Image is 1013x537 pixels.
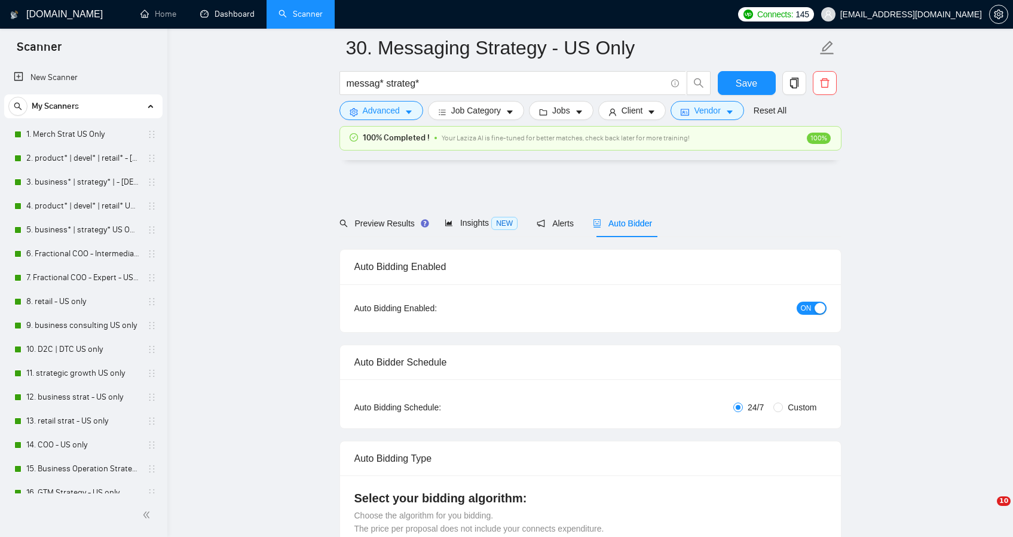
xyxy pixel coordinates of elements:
span: Save [736,76,757,91]
span: Client [622,104,643,117]
button: setting [989,5,1008,24]
span: caret-down [726,108,734,116]
span: caret-down [506,108,514,116]
a: 14. COO - US only [26,433,140,457]
span: 100% Completed ! [363,131,430,145]
span: 145 [795,8,809,21]
h4: Select your bidding algorithm: [354,490,827,507]
button: folderJobscaret-down [529,101,593,120]
span: edit [819,40,835,56]
span: Auto Bidder [593,219,652,228]
span: notification [537,219,545,228]
span: check-circle [350,133,358,142]
a: 13. retail strat - US only [26,409,140,433]
span: caret-down [405,108,413,116]
a: New Scanner [14,66,153,90]
span: holder [147,321,157,330]
span: copy [783,78,806,88]
span: holder [147,297,157,306]
button: Save [718,71,776,95]
span: folder [539,108,547,116]
button: search [687,71,711,95]
span: Job Category [451,104,501,117]
span: holder [147,440,157,450]
span: idcard [681,108,689,116]
a: 11. strategic growth US only [26,361,140,385]
a: 8. retail - US only [26,290,140,314]
span: Vendor [694,104,720,117]
span: Advanced [363,104,400,117]
a: 16. GTM Strategy - US only [26,481,140,505]
a: 15. Business Operation Strategy - US only [26,457,140,481]
button: idcardVendorcaret-down [671,101,743,120]
span: Jobs [552,104,570,117]
span: holder [147,249,157,259]
span: user [608,108,617,116]
a: 12. business strat - US only [26,385,140,409]
span: My Scanners [32,94,79,118]
div: Auto Bidding Enabled: [354,302,512,315]
span: Scanner [7,38,71,63]
span: delete [813,78,836,88]
a: 4. product* | devel* | retail* US ONLY Intermediate [26,194,140,218]
button: userClientcaret-down [598,101,666,120]
button: copy [782,71,806,95]
span: ON [801,302,812,315]
span: bars [438,108,446,116]
a: 9. business consulting US only [26,314,140,337]
span: 10 [997,496,1011,506]
span: robot [593,219,601,228]
span: Insights [445,218,518,228]
div: Auto Bidding Type [354,441,827,475]
a: 1. Merch Strat US Only [26,122,140,146]
span: search [339,219,348,228]
span: area-chart [445,219,453,227]
a: 10. D2C | DTC US only [26,337,140,361]
button: delete [813,71,837,95]
input: Scanner name... [346,33,817,63]
span: user [824,10,833,19]
div: Auto Bidding Schedule: [354,401,512,414]
span: Custom [783,401,821,414]
span: double-left [142,509,154,521]
span: caret-down [575,108,583,116]
img: upwork-logo.png [743,10,753,19]
span: 24/7 [743,401,769,414]
span: caret-down [647,108,656,116]
span: Connects: [757,8,793,21]
a: 5. business* | strategy* US ONLY Intermediate [26,218,140,242]
span: 100% [807,133,831,144]
span: holder [147,177,157,187]
a: 7. Fractional COO - Expert - US Only [26,266,140,290]
span: setting [350,108,358,116]
span: Preview Results [339,219,426,228]
iframe: Intercom live chat [972,496,1001,525]
span: NEW [491,217,518,230]
span: setting [990,10,1008,19]
span: Alerts [537,219,574,228]
img: logo [10,5,19,24]
div: Auto Bidder Schedule [354,345,827,379]
span: search [687,78,710,88]
input: Search Freelance Jobs... [347,76,666,91]
button: search [8,97,27,116]
div: Tooltip anchor [420,218,430,229]
a: searchScanner [279,9,323,19]
span: holder [147,273,157,283]
span: search [9,102,27,111]
a: setting [989,10,1008,19]
button: barsJob Categorycaret-down [428,101,524,120]
a: homeHome [140,9,176,19]
span: holder [147,464,157,474]
span: holder [147,392,157,402]
a: Reset All [754,104,786,117]
span: holder [147,201,157,211]
span: holder [147,225,157,235]
span: holder [147,488,157,498]
span: holder [147,369,157,378]
div: Auto Bidding Enabled [354,250,827,284]
span: holder [147,130,157,139]
span: holder [147,345,157,354]
a: 3. business* | strategy* | - [DEMOGRAPHIC_DATA] ONLY EXPERT [26,170,140,194]
a: 6. Fractional COO - Intermediate - US Only [26,242,140,266]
